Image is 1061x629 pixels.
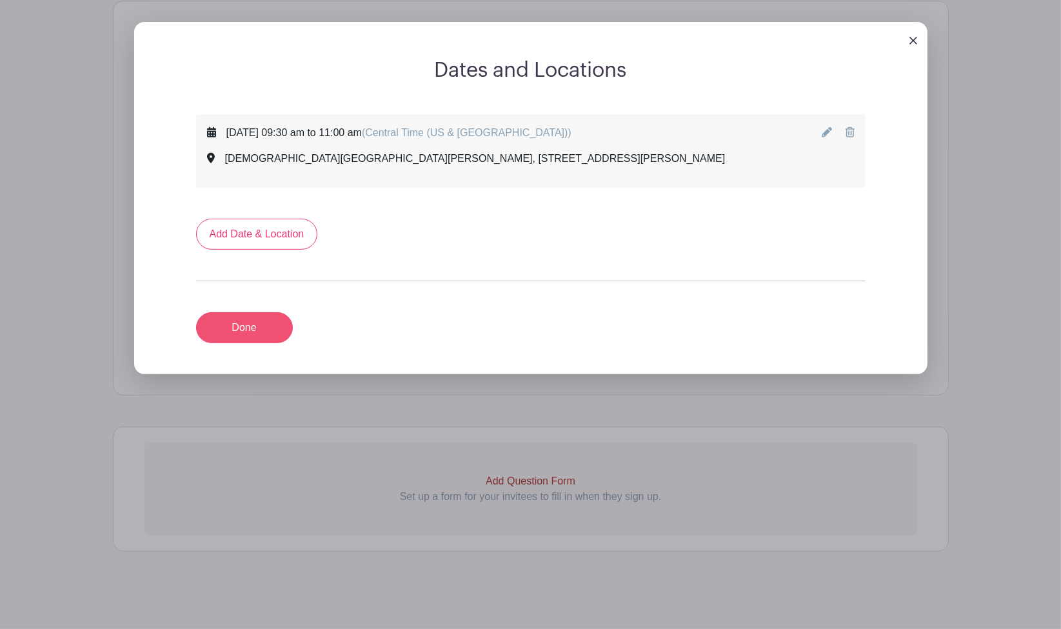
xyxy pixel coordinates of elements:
[909,37,917,45] img: close_button-5f87c8562297e5c2d7936805f587ecaba9071eb48480494691a3f1689db116b3.svg
[196,312,293,343] a: Done
[134,58,927,83] h2: Dates and Locations
[196,219,318,250] a: Add Date & Location
[226,125,571,141] div: [DATE] 09:30 am to 11:00 am
[225,151,726,166] div: [DEMOGRAPHIC_DATA][GEOGRAPHIC_DATA][PERSON_NAME], [STREET_ADDRESS][PERSON_NAME]
[362,127,571,138] span: (Central Time (US & [GEOGRAPHIC_DATA]))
